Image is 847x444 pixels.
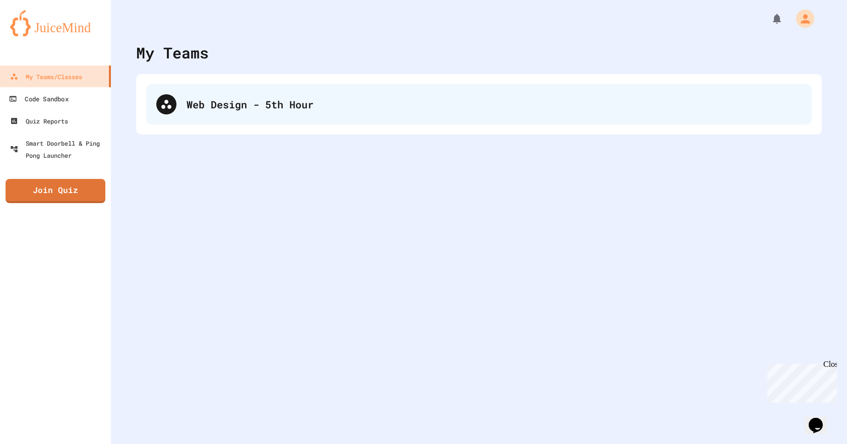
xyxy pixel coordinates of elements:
[10,115,68,127] div: Quiz Reports
[10,71,82,83] div: My Teams/Classes
[763,360,837,403] iframe: chat widget
[6,179,105,203] a: Join Quiz
[136,41,209,64] div: My Teams
[10,137,107,161] div: Smart Doorbell & Ping Pong Launcher
[9,93,68,105] div: Code Sandbox
[785,7,817,30] div: My Account
[4,4,70,64] div: Chat with us now!Close
[752,10,785,27] div: My Notifications
[805,404,837,434] iframe: chat widget
[146,84,812,124] div: Web Design - 5th Hour
[10,10,101,36] img: logo-orange.svg
[187,97,802,112] div: Web Design - 5th Hour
